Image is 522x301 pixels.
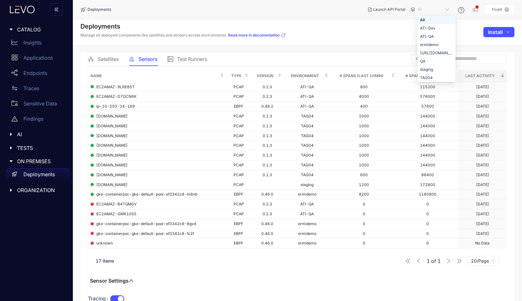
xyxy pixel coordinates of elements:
a: Deployments [6,168,69,184]
p: Insights [23,40,41,45]
td: 0.1.3 [251,121,284,131]
th: # Spans (last 24h) [397,70,458,82]
div: [DATE] [476,192,489,197]
button: Sensor Settingsup [88,278,136,284]
p: Traces [23,85,39,91]
td: 0.46.0 [251,238,284,248]
td: 0.1.3 [251,141,284,150]
td: 0.1.3 [251,111,284,121]
span: 1000 [359,143,369,148]
span: Launch API Portal [373,7,405,12]
td: PCAP [226,131,251,141]
td: PCAP [226,92,251,102]
td: 0.48.2 [251,102,284,111]
th: # Spans (last 10min) [331,70,397,82]
a: Insights [6,36,69,51]
p: Applications [23,55,53,61]
span: 1180800 [419,192,436,197]
div: [DATE] [476,134,489,138]
td: ermidemo [284,219,331,229]
div: ORGANIZATION [4,184,69,197]
td: ATI-QA [284,209,331,219]
span: 144000 [420,114,435,118]
div: No Data [475,241,490,245]
span: 600 [360,172,368,177]
td: ATI-QA [284,199,331,209]
td: 0.1.3 [251,150,284,160]
span: TESTS [17,145,64,151]
td: ATI-QA [284,82,331,92]
span: unknown [96,241,113,245]
p: Five9 [492,7,502,12]
div: [DATE] [476,173,489,177]
span: 1000 [359,124,369,128]
span: gke-containerpoc-gke-default-pool-ef3342c8-m8nb [96,192,197,197]
span: 0 [426,221,429,226]
td: ATI-QA [284,102,331,111]
span: ORGANIZATION [17,187,64,193]
td: TAG04 [284,141,331,150]
span: EC2AMAZ-B4TQM0V [96,202,137,206]
span: 4000 [359,94,369,99]
td: 0.1.3 [251,170,284,180]
div: [DATE] [476,163,489,167]
button: Launch API Portal [363,4,411,15]
span: All [417,4,450,15]
span: caret-right [9,132,13,137]
th: Type [226,70,251,82]
div: [DATE] [476,202,489,206]
span: 1000 [359,153,369,157]
span: CATALOG [17,27,64,32]
span: [DOMAIN_NAME] [96,143,128,148]
span: 144000 [420,163,435,167]
span: 0 [426,231,429,236]
span: caret-right [9,146,13,150]
td: ermidemo [284,229,331,239]
span: [DOMAIN_NAME] [96,134,128,138]
span: 800 [360,84,368,89]
span: ON PREMISES [17,158,64,164]
span: 115200 [420,84,435,89]
span: # Spans (last 24h) [400,72,451,79]
span: 0 [363,202,365,206]
span: 144000 [420,124,435,128]
span: 144000 [420,143,435,148]
td: TAG04 [284,160,331,170]
span: Name [91,72,219,79]
span: 0 [426,241,429,245]
td: EBPF [226,190,251,199]
span: caret-right [9,159,13,164]
p: Endpoints [23,70,47,76]
a: Findings [6,112,69,128]
span: 0 [363,241,365,245]
span: gke-containerpoc-gke-default-pool-ef3342c8-fc2f [96,231,194,236]
span: 0 [426,211,429,216]
div: AI [4,128,69,141]
p: Deployments [23,171,55,177]
span: 1000 [359,114,369,118]
td: PCAP [226,209,251,219]
div: [DATE] [476,231,489,236]
div: [DATE] [476,183,489,187]
td: staging [284,180,331,190]
span: 144000 [420,153,435,157]
span: Version [253,72,277,79]
span: warning [11,116,18,122]
td: TAG04 [284,150,331,160]
div: [DATE] [476,94,489,99]
td: PCAP [226,180,251,190]
td: PCAP [226,111,251,121]
td: PCAP [226,199,251,209]
td: PCAP [226,121,251,131]
td: TAG04 [284,170,331,180]
td: 0.1.3 [251,131,284,141]
span: 0 [426,202,429,206]
td: 0.2.3 [251,209,284,219]
span: caret-right [9,188,13,192]
a: Sensitive Data [6,97,69,112]
span: [DOMAIN_NAME] [96,124,128,128]
a: Read more in documentation [228,33,286,38]
td: PCAP [226,160,251,170]
span: 1 [427,258,430,264]
p: Sensitive Data [23,101,57,106]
